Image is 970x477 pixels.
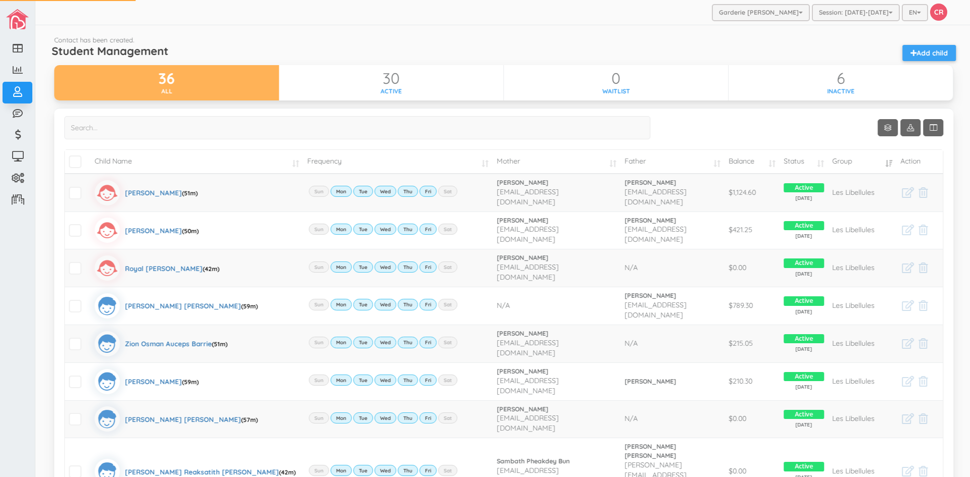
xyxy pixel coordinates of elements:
a: [PERSON_NAME](51m) [93,180,197,205]
label: Sat [437,465,456,476]
label: Fri [418,299,435,310]
a: [PERSON_NAME] [623,216,719,225]
label: Tue [352,299,372,310]
label: Thu [397,261,417,273]
label: Sun [308,412,328,423]
label: Sun [308,465,328,476]
label: Sun [308,337,328,348]
a: Royal [PERSON_NAME](42m) [93,255,218,281]
label: Wed [373,375,395,386]
a: Add child [901,45,955,61]
td: $421.25 [723,211,779,249]
div: [PERSON_NAME] [124,180,197,205]
label: Sat [437,299,456,310]
td: $210.30 [723,362,779,400]
a: [PERSON_NAME](59m) [93,369,198,394]
span: Active [783,296,823,306]
a: Sambath Pheakdey Bun [496,457,615,466]
div: [PERSON_NAME] [PERSON_NAME] [124,406,257,432]
label: Tue [352,186,372,197]
td: Les Libellules [827,362,896,400]
td: $215.05 [723,325,779,362]
td: Status: activate to sort column ascending [779,150,827,174]
div: 36 [53,70,278,87]
div: 0 [503,70,727,87]
label: Sun [308,375,328,386]
span: [DATE] [783,384,823,391]
img: girlicon.svg [93,180,119,205]
label: Tue [352,261,372,273]
td: $0.00 [723,249,779,287]
label: Mon [329,186,351,197]
label: Fri [418,261,435,273]
td: $1,124.60 [723,174,779,211]
a: [PERSON_NAME] [PERSON_NAME] [623,442,719,460]
label: Mon [329,465,351,476]
label: Sat [437,375,456,386]
label: Fri [418,186,435,197]
label: Mon [329,412,351,423]
span: [EMAIL_ADDRESS][DOMAIN_NAME] [496,187,558,206]
div: Royal [PERSON_NAME] [124,255,218,281]
span: [EMAIL_ADDRESS][DOMAIN_NAME] [496,413,558,433]
a: [PERSON_NAME](50m) [93,218,198,243]
span: (59m) [181,378,198,386]
a: Zion Osman Auceps Barrie(51m) [93,331,226,356]
input: Search... [63,116,649,139]
label: Thu [397,224,417,235]
label: Mon [329,375,351,386]
td: $789.30 [723,287,779,325]
label: Sat [437,186,456,197]
img: boyicon.svg [93,406,119,432]
td: Action [895,150,942,174]
label: Thu [397,337,417,348]
span: [EMAIL_ADDRESS][DOMAIN_NAME] [623,300,686,320]
div: all [53,87,278,95]
span: Active [783,462,823,471]
img: girlicon.svg [93,255,119,281]
td: Les Libellules [827,400,896,438]
a: [PERSON_NAME] [496,405,615,414]
label: Tue [352,224,372,235]
label: Sat [437,412,456,423]
h5: Student Management [51,45,167,57]
img: girlicon.svg [93,218,119,243]
a: [PERSON_NAME] [496,216,615,225]
span: [DATE] [783,308,823,315]
label: Fri [418,412,435,423]
label: Sat [437,261,456,273]
td: N/A [619,249,723,287]
a: [PERSON_NAME] [PERSON_NAME](57m) [93,406,257,432]
img: image [6,9,29,29]
a: [PERSON_NAME] [PERSON_NAME](59m) [93,293,257,319]
div: 6 [727,70,952,87]
td: Les Libellules [827,174,896,211]
label: Fri [418,465,435,476]
span: [EMAIL_ADDRESS][DOMAIN_NAME] [496,338,558,357]
td: Child Name: activate to sort column ascending [89,150,302,174]
div: active [278,87,502,95]
span: [EMAIL_ADDRESS][DOMAIN_NAME] [496,225,558,244]
a: [PERSON_NAME] [623,291,719,300]
a: [PERSON_NAME] [496,253,615,262]
label: Wed [373,261,395,273]
span: (51m) [211,340,226,348]
td: Les Libellules [827,325,896,362]
a: [PERSON_NAME] [623,377,719,386]
img: boyicon.svg [93,369,119,394]
span: [EMAIL_ADDRESS][DOMAIN_NAME] [623,225,686,244]
div: 30 [278,70,502,87]
label: Tue [352,337,372,348]
td: $0.00 [723,400,779,438]
span: [DATE] [783,195,823,202]
td: N/A [619,325,723,362]
td: Mother: activate to sort column ascending [492,150,619,174]
a: [PERSON_NAME] [496,367,615,376]
label: Thu [397,412,417,423]
span: [DATE] [783,271,823,278]
td: Frequency: activate to sort column ascending [302,150,492,174]
span: [DATE] [783,421,823,429]
div: Contact has been created. [53,35,952,45]
label: Tue [352,412,372,423]
label: Mon [329,261,351,273]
